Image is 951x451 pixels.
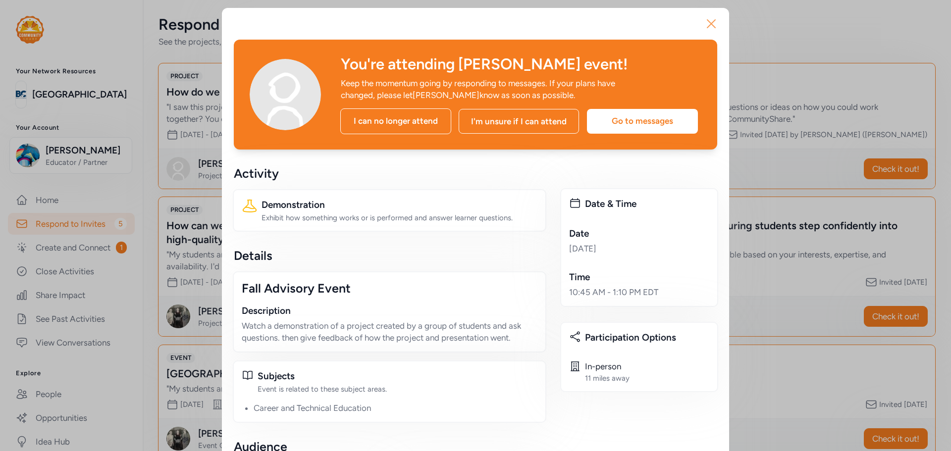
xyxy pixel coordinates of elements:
[262,198,537,212] div: Demonstration
[254,402,537,414] li: Career and Technical Education
[242,304,537,318] div: Description
[459,109,579,134] div: I'm unsure if I can attend
[585,360,630,372] div: In-person
[234,248,545,263] div: Details
[569,270,709,284] div: Time
[341,77,626,101] div: Keep the momentum going by responding to messages. If your plans have changed, please let [PERSON...
[242,280,537,296] div: Fall Advisory Event
[262,213,537,223] div: Exhibit how something works or is performed and answer learner questions.
[569,227,709,241] div: Date
[569,243,709,254] div: [DATE]
[242,320,537,344] p: Watch a demonstration of a project created by a group of students and ask questions. then give fe...
[585,197,709,211] div: Date & Time
[569,286,709,298] div: 10:45 AM - 1:10 PM EDT
[585,331,709,345] div: Participation Options
[234,165,545,181] div: Activity
[340,108,451,134] div: I can no longer attend
[341,55,701,73] div: You're attending [PERSON_NAME] event!
[258,369,537,383] div: Subjects
[250,59,321,130] img: Avatar
[587,109,698,134] div: Go to messages
[585,373,630,383] div: 11 miles away
[258,384,537,394] div: Event is related to these subject areas.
